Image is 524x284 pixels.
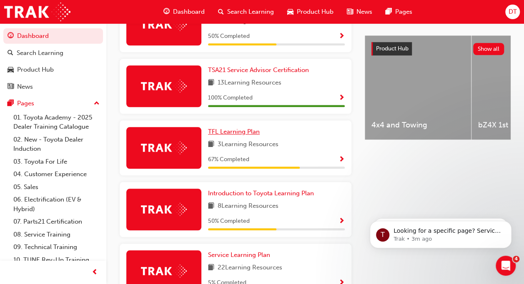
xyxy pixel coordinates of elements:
[347,7,353,17] span: news-icon
[10,168,103,181] a: 04. Customer Experience
[208,65,312,75] a: TSA21 Service Advisor Certification
[141,18,187,31] img: Trak
[508,7,516,17] span: DT
[340,3,379,20] a: news-iconNews
[473,43,504,55] button: Show all
[208,128,260,135] span: TFL Learning Plan
[357,203,524,262] iframe: Intercom notifications message
[3,62,103,77] a: Product Hub
[3,96,103,111] button: Pages
[218,7,224,17] span: search-icon
[338,218,345,225] span: Show Progress
[338,31,345,42] button: Show Progress
[17,82,33,92] div: News
[338,33,345,40] span: Show Progress
[376,45,409,52] span: Product Hub
[4,2,70,21] img: Trak
[218,140,278,150] span: 3 Learning Resources
[10,241,103,254] a: 09. Technical Training
[208,189,314,197] span: Introduction to Toyota Learning Plan
[3,45,103,61] a: Search Learning
[227,7,274,17] span: Search Learning
[297,7,333,17] span: Product Hub
[395,7,412,17] span: Pages
[17,99,34,108] div: Pages
[218,201,278,212] span: 8 Learning Resources
[157,3,211,20] a: guage-iconDashboard
[208,93,253,103] span: 100 % Completed
[338,154,345,165] button: Show Progress
[10,181,103,194] a: 05. Sales
[371,42,504,55] a: Product HubShow all
[141,141,187,154] img: Trak
[141,203,187,216] img: Trak
[3,28,103,44] a: Dashboard
[8,32,14,40] span: guage-icon
[338,216,345,227] button: Show Progress
[163,7,170,17] span: guage-icon
[208,155,249,164] span: 67 % Completed
[338,93,345,103] button: Show Progress
[218,78,281,88] span: 13 Learning Resources
[208,32,250,41] span: 50 % Completed
[8,50,13,57] span: search-icon
[496,256,516,276] iframe: Intercom live chat
[17,48,63,58] div: Search Learning
[513,256,519,262] span: 4
[386,7,392,17] span: pages-icon
[8,83,14,91] span: news-icon
[281,3,340,20] a: car-iconProduct Hub
[208,140,214,150] span: book-icon
[208,201,214,212] span: book-icon
[365,35,471,140] a: 4x4 and Towing
[17,65,54,75] div: Product Hub
[10,193,103,215] a: 06. Electrification (EV & Hybrid)
[173,7,205,17] span: Dashboard
[208,78,214,88] span: book-icon
[92,267,98,278] span: prev-icon
[141,264,187,277] img: Trak
[10,254,103,267] a: 10. TUNE Rev-Up Training
[218,263,282,273] span: 22 Learning Resources
[10,155,103,168] a: 03. Toyota For Life
[94,98,100,109] span: up-icon
[211,3,281,20] a: search-iconSearch Learning
[10,228,103,241] a: 08. Service Training
[338,95,345,102] span: Show Progress
[8,66,14,74] span: car-icon
[208,217,250,226] span: 50 % Completed
[371,120,464,130] span: 4x4 and Towing
[208,189,317,198] a: Introduction to Toyota Learning Plan
[208,66,309,74] span: TSA21 Service Advisor Certification
[3,27,103,96] button: DashboardSearch LearningProduct HubNews
[10,111,103,133] a: 01. Toyota Academy - 2025 Dealer Training Catalogue
[208,250,273,260] a: Service Learning Plan
[287,7,293,17] span: car-icon
[208,251,270,259] span: Service Learning Plan
[208,263,214,273] span: book-icon
[10,215,103,228] a: 07. Parts21 Certification
[379,3,419,20] a: pages-iconPages
[356,7,372,17] span: News
[8,100,14,107] span: pages-icon
[208,127,263,137] a: TFL Learning Plan
[141,80,187,92] img: Trak
[338,156,345,164] span: Show Progress
[10,133,103,155] a: 02. New - Toyota Dealer Induction
[505,5,520,19] button: DT
[3,79,103,95] a: News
